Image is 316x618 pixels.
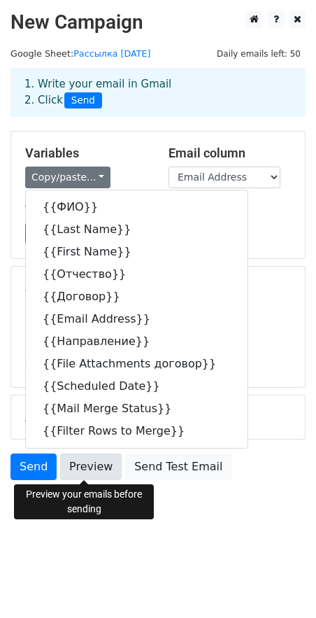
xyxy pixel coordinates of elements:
[26,196,247,218] a: {{ФИО}}
[25,146,148,161] h5: Variables
[246,551,316,618] div: Виджет чата
[60,454,122,480] a: Preview
[14,76,302,108] div: 1. Write your email in Gmail 2. Click
[73,48,150,59] a: Рассылка [DATE]
[10,10,306,34] h2: New Campaign
[26,353,247,375] a: {{File Attachments договор}}
[125,454,231,480] a: Send Test Email
[26,420,247,442] a: {{Filter Rows to Merge}}
[26,286,247,308] a: {{Договор}}
[26,375,247,398] a: {{Scheduled Date}}
[14,484,154,519] div: Preview your emails before sending
[26,263,247,286] a: {{Отчество}}
[26,241,247,263] a: {{First Name}}
[26,308,247,330] a: {{Email Address}}
[168,146,291,161] h5: Email column
[212,48,306,59] a: Daily emails left: 50
[26,218,247,241] a: {{Last Name}}
[246,551,316,618] iframe: Chat Widget
[10,48,151,59] small: Google Sheet:
[64,92,102,109] span: Send
[10,454,57,480] a: Send
[26,398,247,420] a: {{Mail Merge Status}}
[212,46,306,62] span: Daily emails left: 50
[25,167,110,188] a: Copy/paste...
[26,330,247,353] a: {{Направление}}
